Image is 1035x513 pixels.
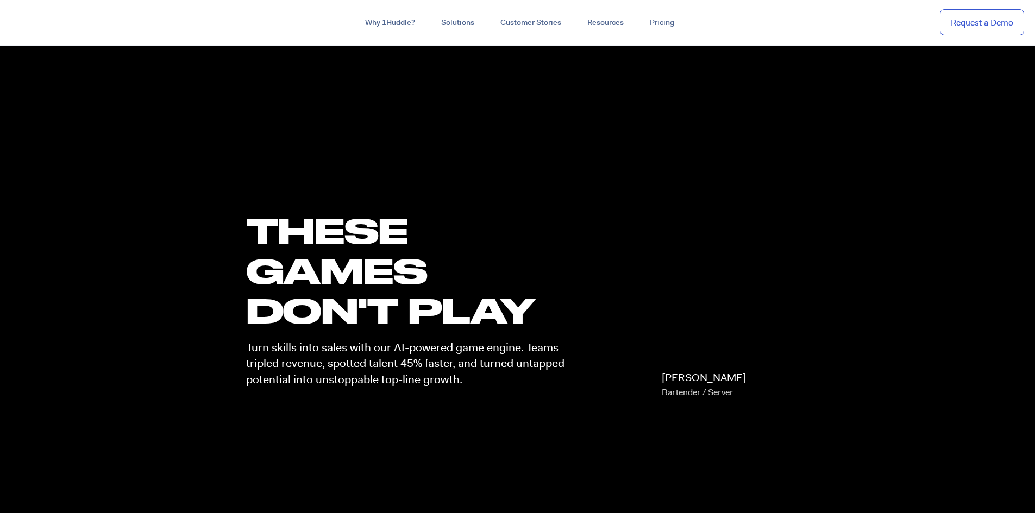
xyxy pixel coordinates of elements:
[246,211,574,330] h1: these GAMES DON'T PLAY
[487,13,574,33] a: Customer Stories
[637,13,687,33] a: Pricing
[940,9,1024,36] a: Request a Demo
[11,12,89,33] img: ...
[246,340,574,388] p: Turn skills into sales with our AI-powered game engine. Teams tripled revenue, spotted talent 45%...
[352,13,428,33] a: Why 1Huddle?
[662,387,733,398] span: Bartender / Server
[662,370,746,401] p: [PERSON_NAME]
[428,13,487,33] a: Solutions
[574,13,637,33] a: Resources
